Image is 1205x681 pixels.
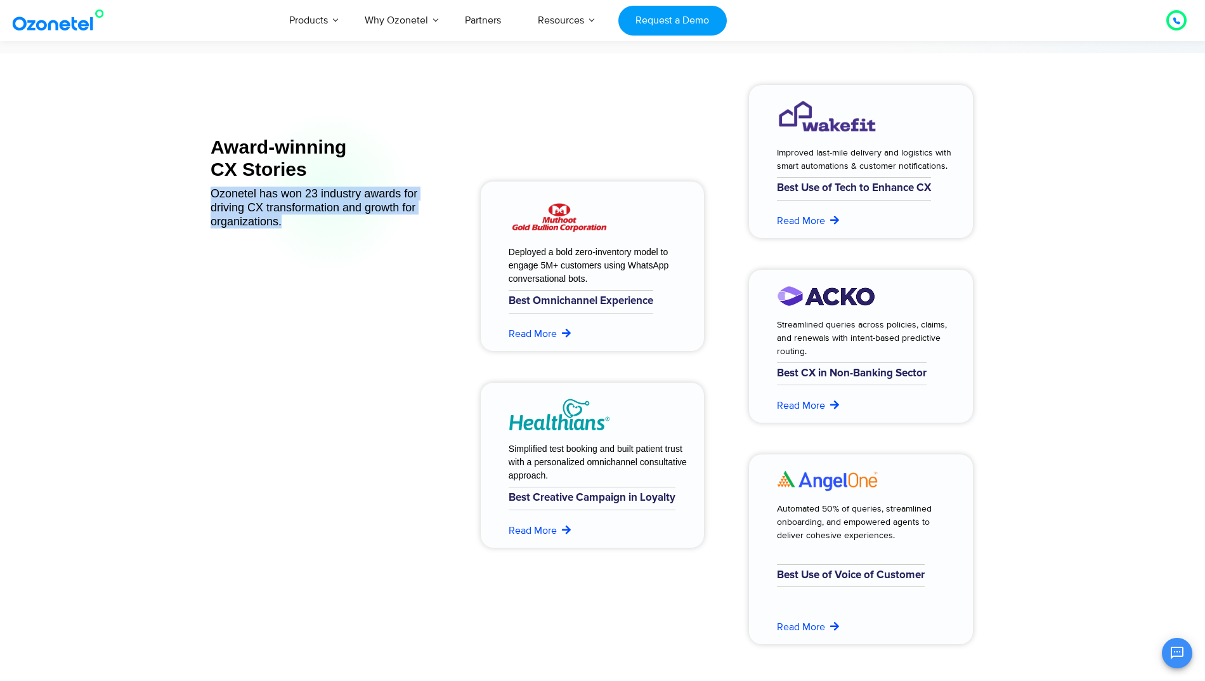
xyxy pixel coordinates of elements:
div: Ozonetel has won 23 industry awards for driving CX transformation and growth for organizations. [211,187,449,228]
a: Request a Demo [618,6,727,36]
div: Award-winning CX Stories [211,136,449,180]
a: Read More [777,619,841,635]
div: Simplified test booking and built patient trust with a personalized omnichannel consultative appr... [509,442,689,482]
a: Read More [777,213,841,228]
h6: Best Omnichannel Experience [509,290,653,313]
h6: Best CX in Non-Banking Sector [777,362,927,385]
div: Streamlined queries across policies, claims, and renewals with intent-based predictive routing. [777,318,948,358]
a: Read More [509,523,573,538]
h6: Best Creative Campaign in Loyalty [509,487,675,510]
div: Deployed a bold zero-inventory model to engage 5M+ customers using WhatsApp conversational bots. [509,246,680,286]
div: Automated 50% of queries, streamlined onboarding, and empowered agents to deliver cohesive experi... [777,502,948,542]
button: Open chat [1162,638,1192,668]
a: Read More [777,398,841,413]
h6: Best Use of Tech to Enhance CX [777,177,931,200]
a: Read More [509,326,573,341]
div: Improved last-mile delivery and logistics with smart automations & customer notifications. [777,146,958,173]
h6: Best Use of Voice of Customer [777,564,925,587]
